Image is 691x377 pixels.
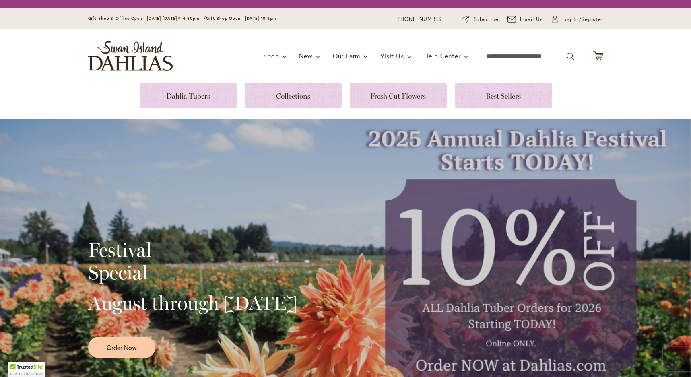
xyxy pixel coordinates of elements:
[206,16,276,21] span: Gift Shop Open - [DATE] 10-3pm
[567,50,574,63] button: Search
[88,16,206,21] span: Gift Shop & Office Open - [DATE]-[DATE] 9-4:30pm /
[333,52,360,60] span: Our Farm
[88,337,155,358] a: Order Now
[263,52,279,60] span: Shop
[299,52,312,60] span: New
[424,52,461,60] span: Help Center
[462,15,499,23] a: Subscribe
[88,41,173,71] a: store logo
[88,292,297,314] h2: August through [DATE]
[507,15,543,23] a: Email Us
[562,15,603,23] span: Log In/Register
[107,343,137,352] span: Order Now
[380,52,404,60] span: Visit Us
[474,15,499,23] span: Subscribe
[396,15,444,23] a: [PHONE_NUMBER]
[552,15,603,23] a: Log In/Register
[520,15,543,23] span: Email Us
[88,239,297,284] h2: Festival Special
[8,362,45,377] div: TrustedSite Certified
